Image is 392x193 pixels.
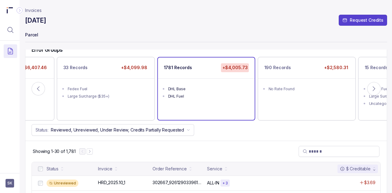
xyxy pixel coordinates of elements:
[47,180,78,187] div: Unreviewed
[68,93,148,99] div: Large Surcharge ($35+)
[164,65,192,71] p: 1781 Records
[20,63,48,72] p: +$6,407.46
[264,65,291,71] p: 190 Records
[25,7,42,13] a: Invoices
[4,23,17,37] button: Menu Icon Button MagnifyingGlassIcon
[32,46,63,53] h5: Error Groups
[168,86,248,92] div: DHL Base
[38,166,43,171] input: checkbox-checkbox
[16,7,23,14] div: Collapse Icon
[6,179,14,187] button: User initials
[25,16,46,25] h4: [DATE]
[221,63,249,72] p: +$4,005.73
[168,93,248,99] div: DHL Fuel
[4,44,17,58] button: Menu Icon Button DocumentTextIcon
[153,166,187,172] div: Order Reference
[25,29,387,42] p: Parcel
[36,127,48,133] p: Status:
[51,127,184,133] p: Reviewed, Unreviewed, Under Review, Credits Partially Requested
[87,148,93,154] button: Next Page
[207,180,219,186] p: ALL-IN
[323,63,349,72] p: +$2,580.31
[222,181,228,186] p: + 3
[68,86,148,92] div: Fedex Fuel
[269,86,349,92] div: No Rate Found
[207,166,222,172] div: Service
[98,166,112,172] div: Invoice
[47,166,58,172] div: Status
[340,166,371,172] div: $ Creditable
[350,17,383,23] p: Request Credits
[98,180,125,186] p: HRD_2025.10_1
[153,180,203,186] p: 302667_9261290339612851910139
[339,15,387,26] button: Request Credits
[33,148,76,154] p: Showing 1-30 of 1,781
[33,148,76,154] div: Remaining page entries
[365,65,388,71] p: 15 Records
[25,7,42,13] nav: breadcrumb
[32,124,194,136] button: Status:Reviewed, Unreviewed, Under Review, Credits Partially Requested
[120,63,149,72] p: +$4,099.98
[38,181,43,186] input: checkbox-checkbox
[63,65,88,71] p: 33 Records
[364,180,375,186] p: $3.69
